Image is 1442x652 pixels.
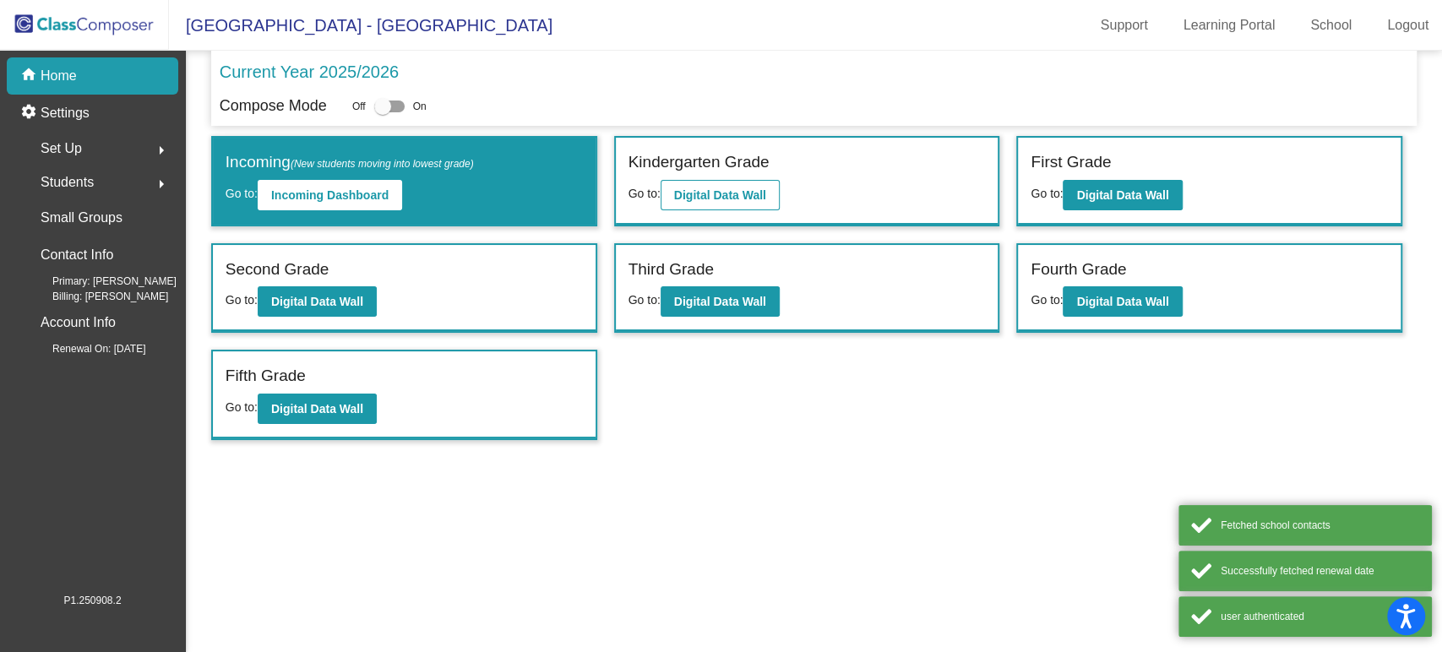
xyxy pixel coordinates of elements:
span: Students [41,171,94,194]
p: Settings [41,103,90,123]
p: Small Groups [41,206,122,230]
span: Go to: [628,293,661,307]
a: School [1297,12,1365,39]
span: On [413,99,427,114]
mat-icon: settings [20,103,41,123]
span: Off [352,99,366,114]
div: user authenticated [1221,609,1419,624]
div: Fetched school contacts [1221,518,1419,533]
b: Digital Data Wall [271,295,363,308]
p: Compose Mode [220,95,327,117]
label: First Grade [1031,150,1111,175]
span: Go to: [1031,293,1063,307]
a: Logout [1374,12,1442,39]
span: Go to: [1031,187,1063,200]
b: Digital Data Wall [1076,188,1168,202]
b: Digital Data Wall [674,295,766,308]
label: Incoming [226,150,474,175]
span: Primary: [PERSON_NAME] [25,274,177,289]
span: Go to: [226,293,258,307]
label: Second Grade [226,258,329,282]
p: Home [41,66,77,86]
span: Go to: [226,400,258,414]
mat-icon: home [20,66,41,86]
label: Kindergarten Grade [628,150,770,175]
span: Go to: [628,187,661,200]
b: Incoming Dashboard [271,188,389,202]
button: Digital Data Wall [1063,180,1182,210]
p: Account Info [41,311,116,334]
p: Current Year 2025/2026 [220,59,399,84]
button: Digital Data Wall [661,286,780,317]
span: (New students moving into lowest grade) [291,158,474,170]
button: Incoming Dashboard [258,180,402,210]
label: Fourth Grade [1031,258,1126,282]
mat-icon: arrow_right [151,140,171,160]
div: Successfully fetched renewal date [1221,563,1419,579]
span: Renewal On: [DATE] [25,341,145,356]
p: Contact Info [41,243,113,267]
button: Digital Data Wall [1063,286,1182,317]
label: Third Grade [628,258,714,282]
button: Digital Data Wall [661,180,780,210]
b: Digital Data Wall [271,402,363,416]
b: Digital Data Wall [1076,295,1168,308]
button: Digital Data Wall [258,394,377,424]
b: Digital Data Wall [674,188,766,202]
mat-icon: arrow_right [151,174,171,194]
button: Digital Data Wall [258,286,377,317]
span: Set Up [41,137,82,160]
span: Go to: [226,187,258,200]
a: Support [1087,12,1162,39]
span: Billing: [PERSON_NAME] [25,289,168,304]
label: Fifth Grade [226,364,306,388]
span: [GEOGRAPHIC_DATA] - [GEOGRAPHIC_DATA] [169,12,552,39]
a: Learning Portal [1170,12,1289,39]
